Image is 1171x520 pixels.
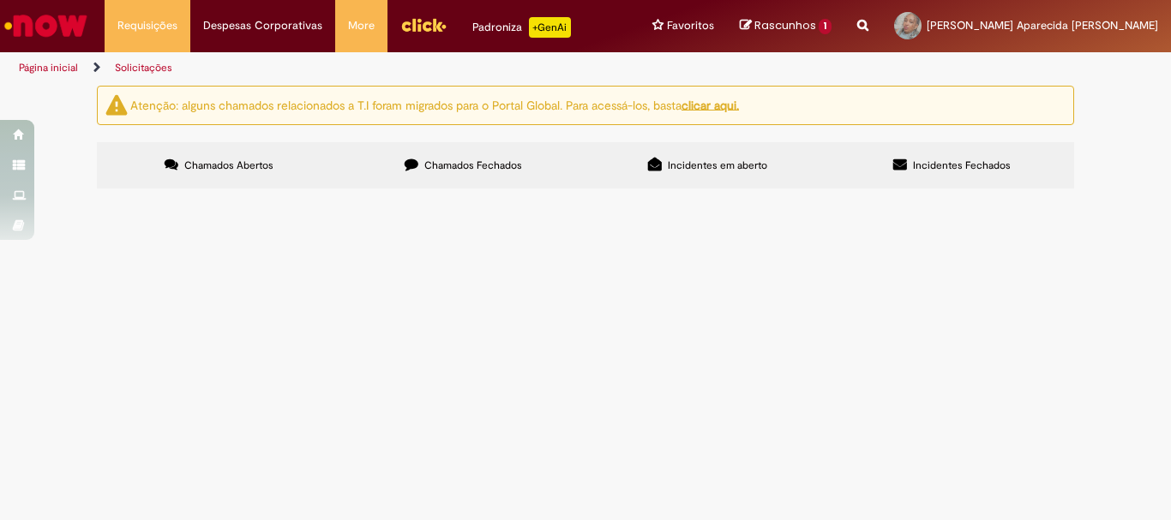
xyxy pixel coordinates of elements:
[819,19,832,34] span: 1
[529,17,571,38] p: +GenAi
[668,158,767,172] span: Incidentes em aberto
[667,17,714,34] span: Favoritos
[682,97,739,112] a: clicar aqui.
[754,17,816,33] span: Rascunhos
[2,9,90,43] img: ServiceNow
[13,52,768,84] ul: Trilhas de página
[424,158,522,172] span: Chamados Fechados
[348,17,375,34] span: More
[203,17,322,34] span: Despesas Corporativas
[740,18,832,34] a: Rascunhos
[117,17,177,34] span: Requisições
[115,61,172,75] a: Solicitações
[130,97,739,112] ng-bind-html: Atenção: alguns chamados relacionados a T.I foram migrados para o Portal Global. Para acessá-los,...
[472,17,571,38] div: Padroniza
[184,158,273,172] span: Chamados Abertos
[400,12,447,38] img: click_logo_yellow_360x200.png
[19,61,78,75] a: Página inicial
[927,18,1158,33] span: [PERSON_NAME] Aparecida [PERSON_NAME]
[913,158,1011,172] span: Incidentes Fechados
